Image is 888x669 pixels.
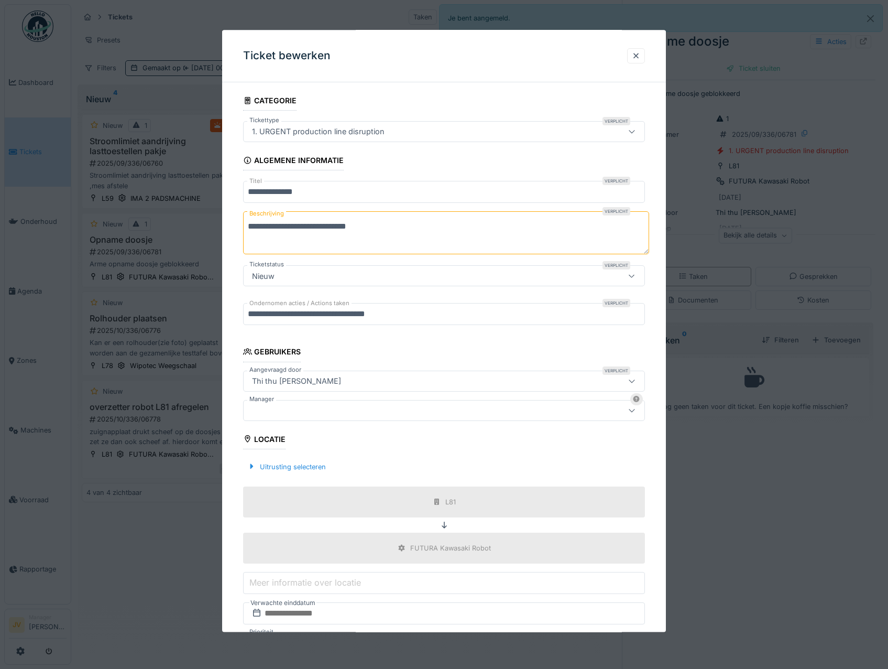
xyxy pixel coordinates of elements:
[247,395,276,404] label: Manager
[247,628,276,636] label: Prioriteit
[243,93,297,111] div: Categorie
[243,460,330,474] div: Uitrusting selecteren
[243,49,331,62] h3: Ticket bewerken
[247,299,352,308] label: Ondernomen acties / Actions taken
[248,375,345,387] div: Thi thu [PERSON_NAME]
[602,366,630,375] div: Verplicht
[247,577,363,589] label: Meer informatie over locatie
[445,497,456,507] div: L81
[247,261,286,269] label: Ticketstatus
[602,299,630,308] div: Verplicht
[243,431,286,449] div: Locatie
[602,262,630,270] div: Verplicht
[247,365,303,374] label: Aangevraagd door
[249,597,316,609] label: Verwachte einddatum
[247,116,281,125] label: Tickettype
[410,543,491,553] div: FUTURA Kawasaki Robot
[247,177,264,186] label: Titel
[602,117,630,126] div: Verplicht
[602,208,630,216] div: Verplicht
[248,271,279,282] div: Nieuw
[248,126,389,138] div: 1. URGENT production line disruption
[602,177,630,186] div: Verplicht
[247,208,286,221] label: Beschrijving
[243,344,301,362] div: Gebruikers
[243,153,344,171] div: Algemene informatie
